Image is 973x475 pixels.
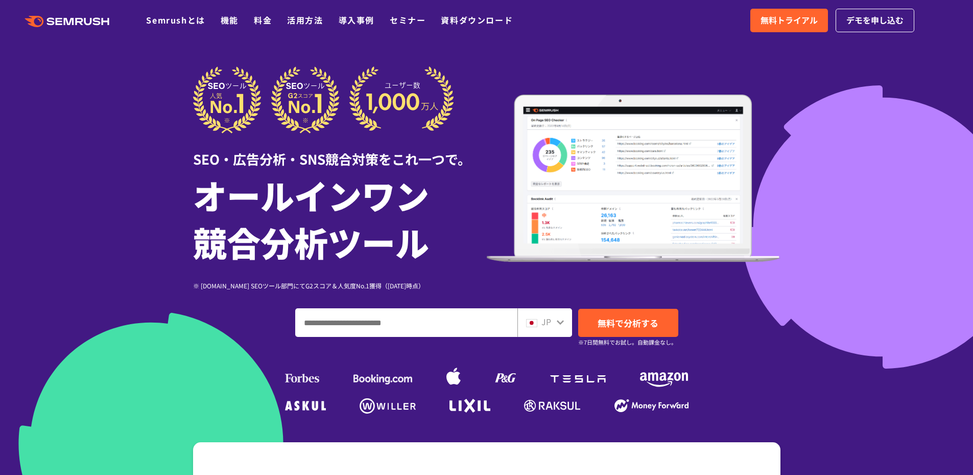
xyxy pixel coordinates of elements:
span: 無料トライアル [761,14,818,27]
a: 活用方法 [287,14,323,26]
a: 無料で分析する [578,309,678,337]
a: Semrushとは [146,14,205,26]
a: 資料ダウンロード [441,14,513,26]
a: 料金 [254,14,272,26]
a: デモを申し込む [836,9,914,32]
div: SEO・広告分析・SNS競合対策をこれ一つで。 [193,133,487,169]
h1: オールインワン 競合分析ツール [193,171,487,265]
span: デモを申し込む [846,14,904,27]
a: 機能 [221,14,239,26]
div: ※ [DOMAIN_NAME] SEOツール部門にてG2スコア＆人気度No.1獲得（[DATE]時点） [193,281,487,290]
a: 無料トライアル [750,9,828,32]
span: JP [541,315,551,328]
a: セミナー [390,14,425,26]
small: ※7日間無料でお試し。自動課金なし。 [578,337,677,347]
a: 導入事例 [339,14,374,26]
input: ドメイン、キーワードまたはURLを入力してください [296,309,517,336]
span: 無料で分析する [598,316,658,329]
